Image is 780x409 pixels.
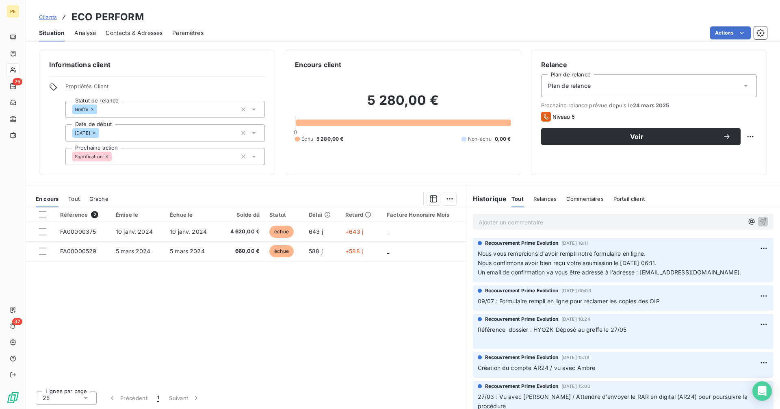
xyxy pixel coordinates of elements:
span: Création du compte AR24 / vu avec Ambre [478,364,596,371]
span: Situation [39,29,65,37]
span: Recouvrement Prime Evolution [485,287,558,294]
span: FA00000529 [60,248,97,255]
span: [DATE] 10:24 [561,317,590,322]
span: Propriétés Client [65,83,265,94]
span: échue [269,245,294,257]
div: Référence [60,211,106,218]
span: Nous confirmons avoir bien reçu votre soumission le [DATE] 06:11. [478,259,657,266]
span: 0,00 € [495,135,511,143]
button: Voir [541,128,741,145]
h6: Historique [466,194,507,204]
span: 24 mars 2025 [633,102,669,109]
span: Recouvrement Prime Evolution [485,239,558,247]
span: [DATE] 15:18 [561,355,589,360]
span: 1 [157,394,159,402]
input: Ajouter une valeur [99,129,106,137]
span: En cours [36,196,58,202]
span: échue [269,226,294,238]
span: Tout [68,196,80,202]
span: Un email de confirmation va vous être adressé à l'adresse : [EMAIL_ADDRESS][DOMAIN_NAME]. [478,269,741,276]
h6: Encours client [295,60,341,70]
span: Contacts & Adresses [106,29,162,37]
span: 588 j [309,248,323,255]
span: 5 280,00 € [316,135,344,143]
span: Tout [511,196,524,202]
div: Facture Honoraire Mois [387,211,461,218]
span: Relances [533,196,557,202]
span: Référence dossier : HYQZK Déposé au greffe le 27/05 [478,326,627,333]
input: Ajouter une valeur [112,153,118,160]
span: 37 [12,318,22,325]
h6: Informations client [49,60,265,70]
span: Non-échu [468,135,492,143]
input: Ajouter une valeur [97,106,104,113]
button: 1 [152,389,164,407]
span: 09/07 : Formulaire rempli en ligne pour réclamer les copies des OIP [478,298,660,305]
div: Statut [269,211,299,218]
h6: Relance [541,60,757,70]
button: Suivant [164,389,205,407]
span: 10 janv. 2024 [170,228,207,235]
span: _ [387,228,389,235]
span: 660,00 € [224,247,260,255]
span: [DATE] 15:00 [561,384,590,389]
button: Précédent [103,389,152,407]
span: 4 620,00 € [224,228,260,236]
span: Échu [301,135,313,143]
span: 75 [13,78,22,85]
span: Prochaine relance prévue depuis le [541,102,757,109]
h2: 5 280,00 € [295,92,511,117]
img: Logo LeanPay [6,391,19,404]
div: Solde dû [224,211,260,218]
span: Clients [39,14,57,20]
span: 25 [43,394,50,402]
span: Analyse [74,29,96,37]
span: Recouvrement Prime Evolution [485,383,558,390]
span: 5 mars 2024 [170,248,205,255]
span: Nous vous remercions d'avoir rempli notre formulaire en ligne. [478,250,646,257]
div: Délai [309,211,336,218]
div: Émise le [116,211,160,218]
span: Graphe [89,196,108,202]
span: 643 j [309,228,323,235]
span: +588 j [345,248,363,255]
span: [DATE] 00:03 [561,288,591,293]
span: 5 mars 2024 [116,248,151,255]
span: Portail client [613,196,645,202]
span: Greffe [75,107,88,112]
span: 2 [91,211,98,218]
div: Open Intercom Messenger [752,381,772,401]
span: [DATE] [75,131,90,135]
button: Actions [710,26,751,39]
span: Plan de relance [548,82,591,90]
span: Commentaires [566,196,604,202]
span: FA00000375 [60,228,96,235]
span: Signification [75,154,103,159]
span: [DATE] 18:11 [561,241,589,246]
span: Voir [551,133,723,140]
span: Recouvrement Prime Evolution [485,354,558,361]
span: +643 j [345,228,363,235]
span: Paramètres [172,29,204,37]
span: 10 janv. 2024 [116,228,153,235]
h3: ECO PERFORM [71,10,144,24]
div: Échue le [170,211,214,218]
span: Niveau 5 [552,113,575,120]
a: Clients [39,13,57,21]
span: 0 [294,129,297,135]
span: Recouvrement Prime Evolution [485,315,558,323]
span: _ [387,248,389,255]
div: Retard [345,211,377,218]
div: PE [6,5,19,18]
